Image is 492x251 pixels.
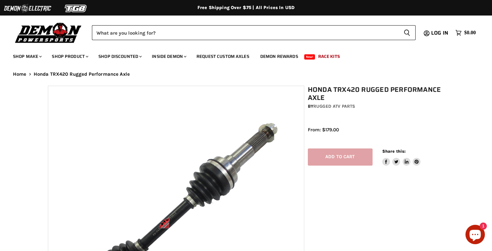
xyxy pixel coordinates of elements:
inbox-online-store-chat: Shopify online store chat [464,225,487,246]
a: Log in [428,30,452,36]
img: Demon Electric Logo 2 [3,2,52,15]
a: Home [13,71,27,77]
img: TGB Logo 2 [52,2,100,15]
span: Log in [431,29,448,37]
a: Inside Demon [147,50,190,63]
input: Search [92,25,398,40]
span: Honda TRX420 Rugged Performance Axle [34,71,130,77]
a: Shop Product [47,50,92,63]
span: From: $179.00 [308,127,339,133]
a: Demon Rewards [255,50,303,63]
a: Rugged ATV Parts [313,104,355,109]
span: Share this: [382,149,406,154]
aside: Share this: [382,148,421,166]
form: Product [92,25,416,40]
a: Race Kits [313,50,345,63]
a: Request Custom Axles [192,50,254,63]
a: Shop Make [8,50,46,63]
div: by [308,103,448,110]
span: $0.00 [464,30,476,36]
h1: Honda TRX420 Rugged Performance Axle [308,86,448,102]
ul: Main menu [8,47,474,63]
span: New! [304,54,315,60]
a: Shop Discounted [94,50,146,63]
a: $0.00 [452,28,479,38]
button: Search [398,25,416,40]
img: Demon Powersports [13,21,84,44]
